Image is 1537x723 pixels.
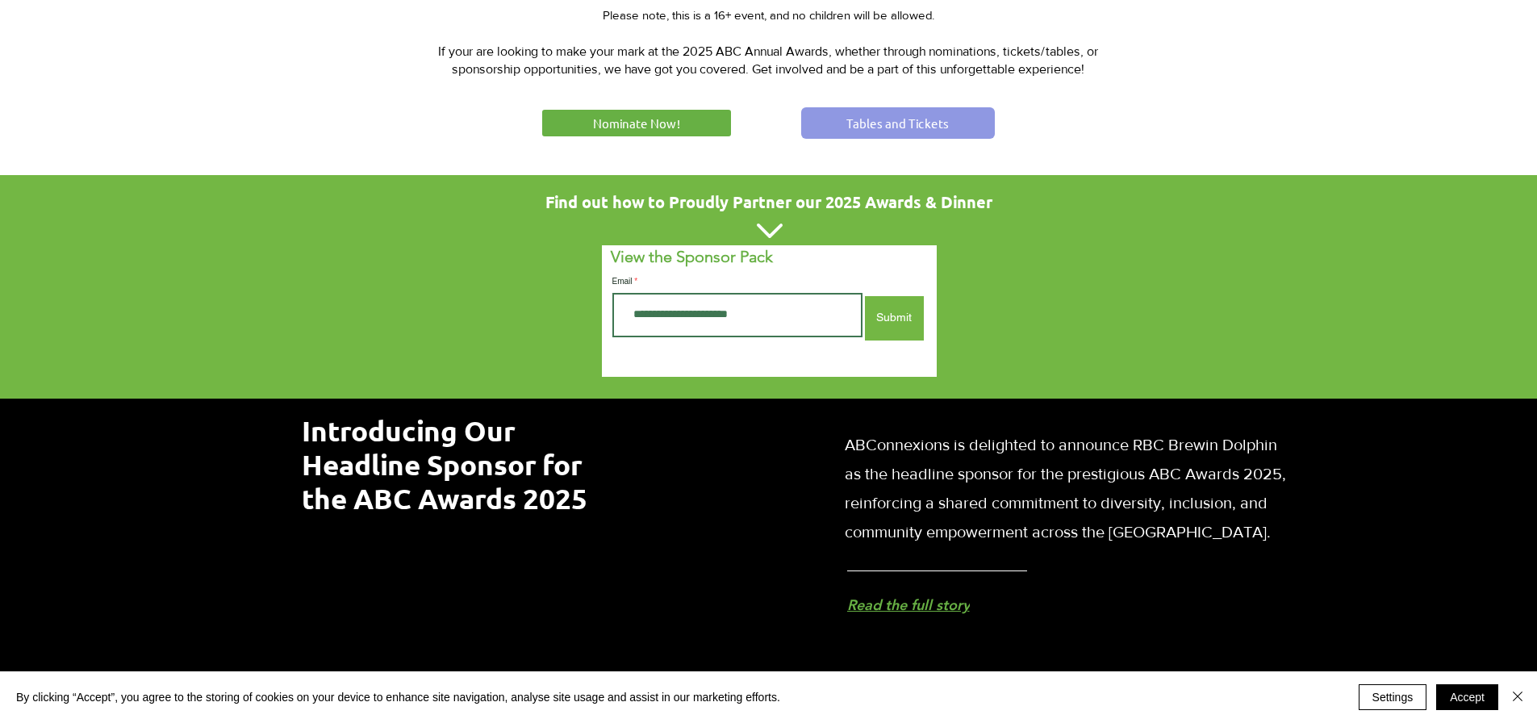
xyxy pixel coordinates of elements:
[847,588,1082,622] a: Read the full story
[16,690,780,704] span: By clicking “Accept”, you agree to the storing of cookies on your device to enhance site navigati...
[611,247,773,266] span: View the Sponsor Pack
[846,115,949,132] span: Tables and Tickets
[307,520,587,669] img: Northern Insights Double Pager Apr 2025 (1).png
[603,8,934,22] span: Please note, this is a 16+ event, and no children will be allowed.
[876,310,912,326] span: Submit
[1359,684,1427,710] button: Settings
[1508,687,1527,706] img: Close
[801,107,995,139] a: Tables and Tickets
[593,115,680,132] span: Nominate Now!
[845,436,1286,541] span: ABConnexions is delighted to announce RBC Brewin Dolphin as the headline sponsor for the prestigi...
[438,44,1098,76] span: If your are looking to make your mark at the 2025 ABC Annual Awards, whether through nominations,...
[302,413,587,516] span: Introducing Our Headline Sponsor for the ABC Awards 2025
[545,191,992,212] span: Find out how to Proudly Partner our 2025 Awards & Dinner
[540,107,733,139] a: Nominate Now!
[1508,684,1527,710] button: Close
[865,296,924,341] button: Submit
[612,278,862,286] label: Email
[847,596,970,614] span: Read the full story
[1436,684,1498,710] button: Accept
